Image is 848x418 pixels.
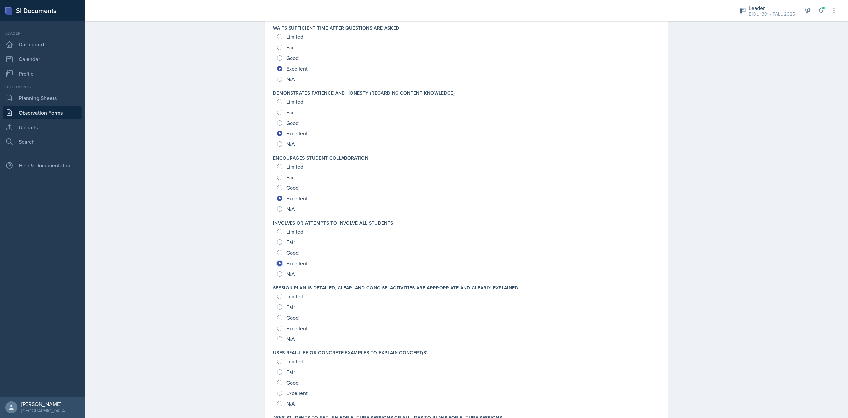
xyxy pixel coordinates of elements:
div: Leader [749,4,795,12]
span: Fair [286,44,295,51]
div: Documents [3,84,82,90]
span: Limited [286,358,303,365]
span: N/A [286,271,295,277]
div: Leader [3,30,82,36]
span: Fair [286,369,295,375]
a: Search [3,135,82,148]
span: Good [286,120,299,126]
span: Good [286,314,299,321]
span: Excellent [286,325,308,332]
span: Good [286,55,299,61]
span: Excellent [286,195,308,202]
span: Limited [286,33,303,40]
div: BIOL 1301 / FALL 2025 [749,11,795,18]
a: Dashboard [3,38,82,51]
span: Good [286,249,299,256]
div: [PERSON_NAME] [21,401,66,407]
span: Fair [286,174,295,181]
label: Demonstrates patience and honesty (regarding content knowledge) [273,90,455,96]
span: Limited [286,228,303,235]
span: Fair [286,239,295,245]
span: Fair [286,304,295,310]
a: Calendar [3,52,82,66]
span: Fair [286,109,295,116]
span: N/A [286,336,295,342]
a: Uploads [3,121,82,134]
label: Waits sufficient time after questions are asked [273,25,399,31]
span: Limited [286,163,303,170]
span: N/A [286,76,295,82]
span: Limited [286,293,303,300]
span: Good [286,379,299,386]
span: Limited [286,98,303,105]
a: Profile [3,67,82,80]
a: Planning Sheets [3,91,82,105]
label: Session plan is detailed, clear, and concise. Activities are appropriate and clearly explained. [273,285,519,291]
a: Observation Forms [3,106,82,119]
span: Good [286,184,299,191]
span: Excellent [286,260,308,267]
span: Excellent [286,130,308,137]
span: N/A [286,400,295,407]
span: Excellent [286,390,308,396]
label: Encourages student collaboration [273,155,368,161]
span: N/A [286,141,295,147]
label: Involves or attempts to involve all students [273,220,393,226]
span: Excellent [286,65,308,72]
div: [GEOGRAPHIC_DATA] [21,407,66,414]
span: N/A [286,206,295,212]
label: Uses real-life or concrete examples to explain concept(s) [273,349,428,356]
div: Help & Documentation [3,159,82,172]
